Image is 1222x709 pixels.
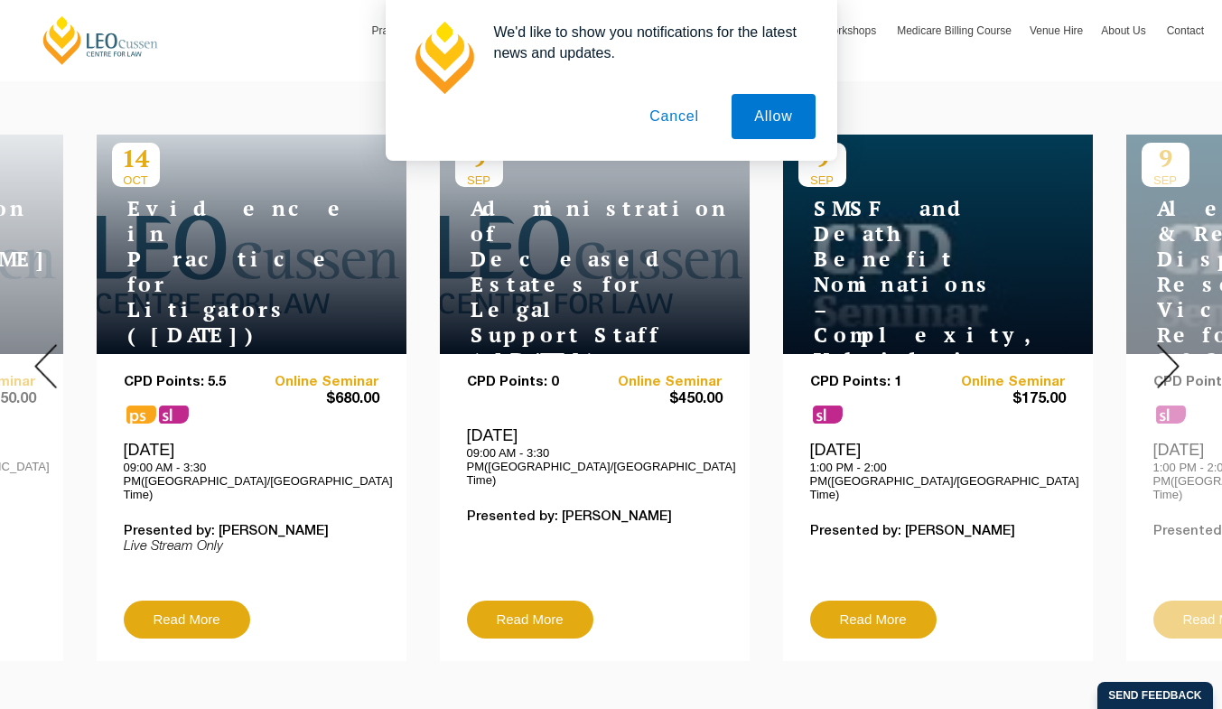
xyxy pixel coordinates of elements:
span: OCT [112,173,160,187]
p: Presented by: [PERSON_NAME] [467,509,723,525]
a: Online Seminar [251,375,379,390]
h4: Administration of Deceased Estates for Legal Support Staff ([DATE]) [455,196,681,373]
div: [DATE] [810,440,1066,501]
button: Allow [732,94,815,139]
span: SEP [798,173,846,187]
h4: SMSF and Death Benefit Nominations – Complexity, Validity & Capacity [798,196,1024,398]
span: $680.00 [251,390,379,409]
span: sl [159,406,189,424]
p: CPD Points: 0 [467,375,595,390]
p: CPD Points: 5.5 [124,375,252,390]
img: notification icon [407,22,480,94]
span: SEP [455,173,503,187]
p: Presented by: [PERSON_NAME] [124,524,379,539]
p: 1:00 PM - 2:00 PM([GEOGRAPHIC_DATA]/[GEOGRAPHIC_DATA] Time) [810,461,1066,501]
a: Read More [467,601,593,639]
p: CPD Points: 1 [810,375,938,390]
img: Prev [34,344,57,388]
span: $175.00 [937,390,1066,409]
a: Online Seminar [937,375,1066,390]
p: 09:00 AM - 3:30 PM([GEOGRAPHIC_DATA]/[GEOGRAPHIC_DATA] Time) [124,461,379,501]
div: We'd like to show you notifications for the latest news and updates. [480,22,816,63]
span: ps [126,406,156,424]
button: Cancel [627,94,722,139]
a: Read More [810,601,937,639]
a: Read More [124,601,250,639]
span: $450.00 [594,390,723,409]
div: [DATE] [467,425,723,487]
h4: Evidence in Practice for Litigators ([DATE]) [112,196,338,348]
div: [DATE] [124,440,379,501]
p: Presented by: [PERSON_NAME] [810,524,1066,539]
p: 09:00 AM - 3:30 PM([GEOGRAPHIC_DATA]/[GEOGRAPHIC_DATA] Time) [467,446,723,487]
p: Live Stream Only [124,539,379,555]
a: Online Seminar [594,375,723,390]
img: Next [1157,344,1180,388]
span: sl [813,406,843,424]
